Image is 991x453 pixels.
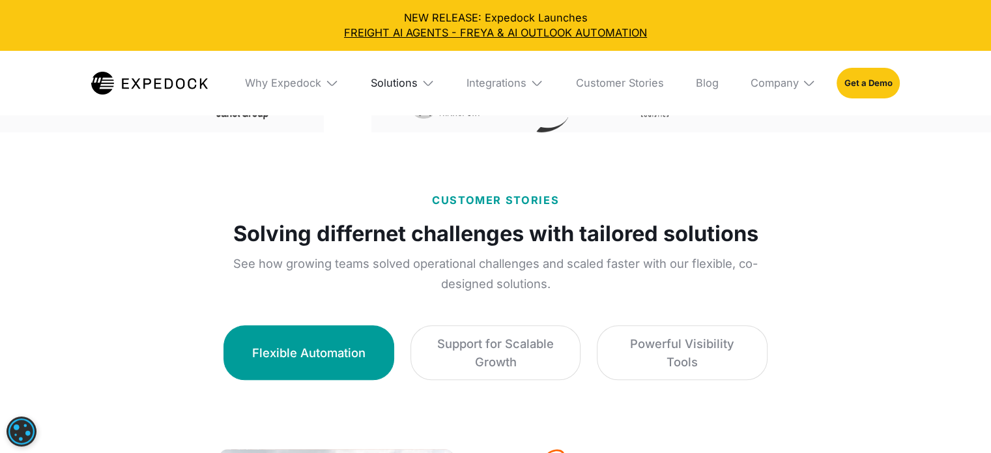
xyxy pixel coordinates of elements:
[456,51,554,115] div: Integrations
[235,51,349,115] div: Why Expedock
[432,192,559,209] p: CUSTOMER STORIES
[427,334,564,372] div: Support for Scalable Growth
[613,334,751,372] div: Powerful Visibility Tools
[213,254,778,293] p: See how growing teams solved operational challenges and scaled faster with our flexible, co-desig...
[750,76,798,89] div: Company
[360,51,445,115] div: Solutions
[467,76,526,89] div: Integrations
[233,219,758,248] strong: Solving differnet challenges with tailored solutions
[371,76,418,89] div: Solutions
[685,51,729,115] a: Blog
[740,51,826,115] div: Company
[837,68,900,98] a: Get a Demo
[10,25,980,40] a: FREIGHT AI AGENTS - FREYA & AI OUTLOOK AUTOMATION
[245,76,321,89] div: Why Expedock
[252,343,366,362] div: Flexible Automation
[926,390,991,453] iframe: Chat Widget
[10,10,980,40] div: NEW RELEASE: Expedock Launches
[565,51,674,115] a: Customer Stories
